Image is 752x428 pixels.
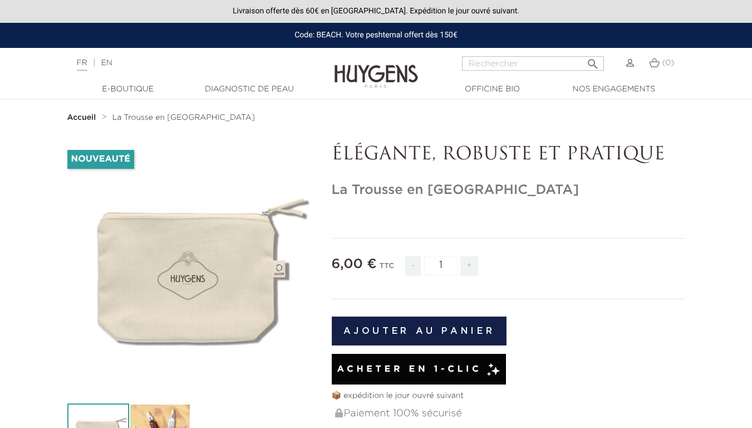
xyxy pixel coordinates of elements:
[77,59,87,71] a: FR
[194,84,305,95] a: Diagnostic de peau
[332,182,685,198] h1: La Trousse en [GEOGRAPHIC_DATA]
[112,114,255,121] span: La Trousse en [GEOGRAPHIC_DATA]
[67,113,99,122] a: Accueil
[101,59,112,67] a: EN
[586,54,599,67] i: 
[332,390,685,402] p: 📦 expédition le jour ouvré suivant
[583,53,603,68] button: 
[72,84,184,95] a: E-Boutique
[334,402,685,426] div: Paiement 100% sécurisé
[424,256,458,275] input: Quantité
[332,144,685,166] p: ÉLÉGANTE, ROBUSTE ET PRATIQUE
[662,59,674,67] span: (0)
[332,317,507,346] button: Ajouter au panier
[460,256,478,276] span: +
[71,56,305,70] div: |
[558,84,670,95] a: Nos engagements
[112,113,255,122] a: La Trousse en [GEOGRAPHIC_DATA]
[405,256,421,276] span: -
[437,84,548,95] a: Officine Bio
[335,47,418,90] img: Huygens
[462,56,604,71] input: Rechercher
[332,257,377,271] span: 6,00 €
[335,408,343,417] img: Paiement 100% sécurisé
[380,254,394,284] div: TTC
[67,114,96,121] strong: Accueil
[67,150,134,169] li: Nouveauté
